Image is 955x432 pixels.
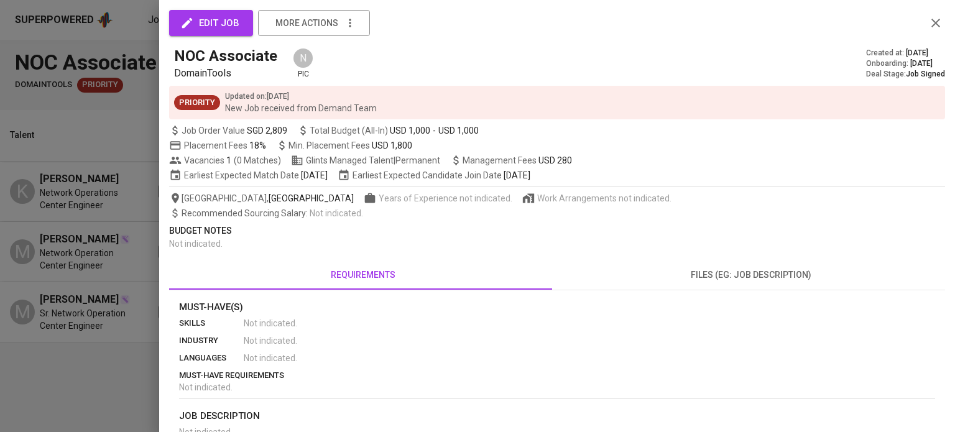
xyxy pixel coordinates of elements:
[249,140,266,150] span: 18%
[310,208,363,218] span: Not indicated .
[244,317,297,329] span: Not indicated .
[433,124,436,137] span: -
[301,169,328,182] span: [DATE]
[184,140,266,150] span: Placement Fees
[538,155,572,165] span: USD 280
[269,192,354,205] span: [GEOGRAPHIC_DATA]
[275,16,338,31] span: more actions
[244,352,297,364] span: Not indicated .
[225,91,377,102] p: Updated on : [DATE]
[292,47,314,69] div: N
[910,58,933,69] span: [DATE]
[179,317,244,329] p: skills
[338,169,530,182] span: Earliest Expected Candidate Join Date
[297,124,479,137] span: Total Budget (All-In)
[169,192,354,205] span: [GEOGRAPHIC_DATA] ,
[291,154,440,167] span: Glints Managed Talent | Permanent
[179,369,935,382] p: must-have requirements
[504,169,530,182] span: [DATE]
[169,154,281,167] span: Vacancies ( 0 Matches )
[169,124,287,137] span: Job Order Value
[179,300,935,315] p: Must-Have(s)
[537,192,671,205] span: Work Arrangements not indicated.
[372,140,412,150] span: USD 1,800
[906,48,928,58] span: [DATE]
[179,352,244,364] p: languages
[258,10,370,36] button: more actions
[379,192,512,205] span: Years of Experience not indicated.
[179,409,935,423] p: job description
[390,124,430,137] span: USD 1,000
[247,124,287,137] span: SGD 2,809
[182,208,310,218] span: Recommended Sourcing Salary :
[179,382,233,392] span: Not indicated .
[463,155,572,165] span: Management Fees
[169,224,945,237] p: Budget Notes
[866,48,945,58] div: Created at :
[174,46,277,66] h5: NOC Associate
[866,69,945,80] div: Deal Stage :
[177,267,550,283] span: requirements
[866,58,945,69] div: Onboarding :
[292,47,314,80] div: pic
[244,334,297,347] span: Not indicated .
[224,154,231,167] span: 1
[565,267,938,283] span: files (eg: job description)
[438,124,479,137] span: USD 1,000
[288,140,412,150] span: Min. Placement Fees
[225,102,377,114] p: New Job received from Demand Team
[906,70,945,78] span: Job Signed
[169,10,253,36] button: edit job
[169,169,328,182] span: Earliest Expected Match Date
[169,239,223,249] span: Not indicated .
[174,67,231,79] span: DomainTools
[179,334,244,347] p: industry
[183,15,239,31] span: edit job
[174,97,220,109] span: Priority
